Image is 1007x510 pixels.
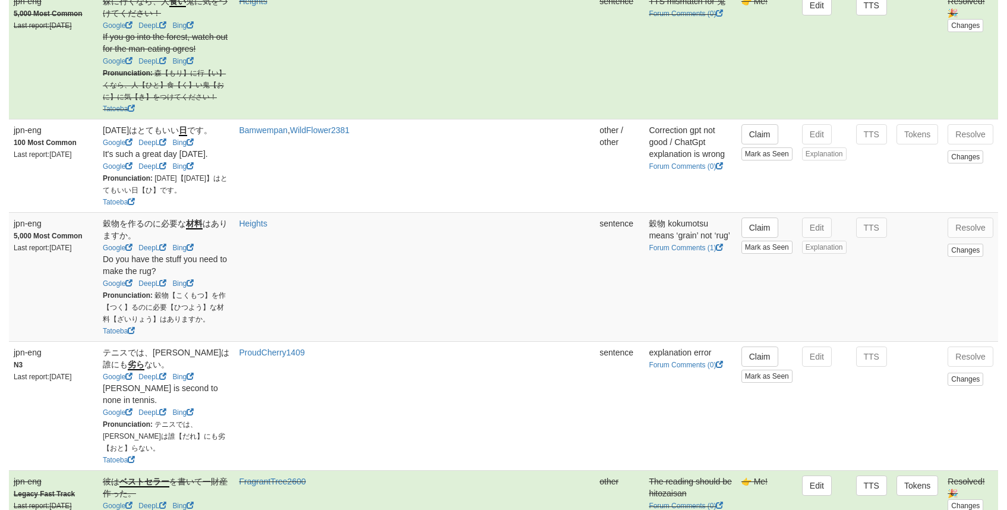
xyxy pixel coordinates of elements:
button: Mark as Seen [741,147,793,160]
a: DeepL [138,373,166,381]
a: DeepL [138,279,166,288]
div: Resolved! 🎉 [948,476,993,499]
a: Forum Comments (1) [649,244,723,252]
button: Mark as Seen [741,370,793,383]
button: Explanation [802,241,847,254]
a: DeepL [138,244,166,252]
span: テニスでは、[PERSON_NAME]は誰にも ない。 [103,348,229,370]
a: ProudCherry1409 [239,348,305,357]
button: Edit [802,218,832,238]
u: 材料 [186,219,203,229]
button: Explanation [802,147,847,160]
a: Google [103,502,132,510]
td: Correction gpt not good / ChatGpt explanation is wrong [644,119,736,212]
u: 日 [179,125,187,136]
button: Claim [741,124,778,144]
a: FragrantTree2600 [239,477,305,486]
td: other / other [595,119,644,212]
strong: 5,000 Most Common [14,10,83,18]
a: DeepL [138,21,166,30]
small: Last report: [DATE] [14,373,72,381]
a: Google [103,57,132,65]
a: DeepL [138,162,166,171]
button: TTS [856,124,887,144]
a: DeepL [138,138,166,147]
button: Edit [802,476,832,496]
button: TTS [856,347,887,367]
a: Google [103,408,132,417]
button: Changes [948,244,983,257]
u: 劣ら [128,360,144,370]
a: Bing [172,21,194,30]
button: Claim [741,218,778,238]
a: Bing [172,57,194,65]
a: Forum Comments (0) [649,502,723,510]
span: [DATE]はとてもいい です。 [103,125,212,136]
div: 👉 Me! [741,476,793,487]
small: 森【もり】に行【い】くなら、人【ひと】食【く】い鬼【おに】に気【き】をつけてください！ [103,69,226,101]
a: Bing [172,502,194,510]
a: Forum Comments (0) [649,10,723,18]
u: ベストセラー [119,477,169,487]
div: If you go into the forest, watch out for the man-eating ogres! [103,31,229,55]
strong: 5,000 Most Common [14,232,83,240]
span: 穀物を作るのに必要な はありますか。 [103,219,228,240]
strong: Pronunciation: [103,174,153,182]
small: 穀物【こくもつ】を作【つく】るのに必要【ひつよう】な材料【ざいりょう】はありますか。 [103,291,226,323]
td: sentence [595,341,644,470]
strong: Pronunciation: [103,69,153,77]
a: Bing [172,244,194,252]
div: jpn-eng [14,218,93,229]
a: Bing [172,162,194,171]
a: Tatoeba [103,198,135,206]
a: Bamwempan [239,125,288,135]
a: DeepL [138,502,166,510]
a: WildFlower2381 [290,125,349,135]
a: Forum Comments (0) [649,162,723,171]
strong: Pronunciation: [103,291,153,300]
a: Bing [172,279,194,288]
a: Google [103,138,132,147]
div: It's such a great day [DATE]. [103,148,229,160]
a: Google [103,244,132,252]
td: explanation error [644,341,736,470]
button: Changes [948,150,983,163]
div: Do you have the stuff you need to make the rug? [103,253,229,277]
strong: Pronunciation: [103,420,153,429]
small: テニスでは、[PERSON_NAME]は誰【だれ】にも劣【おと】らない。 [103,420,225,452]
a: Bing [172,138,194,147]
td: 穀物 kokumotsu means ‘grain’ not ‘rug’ [644,212,736,341]
button: Resolve [948,124,993,144]
span: 彼は を書いて一財産作った。 [103,477,228,498]
small: Last report: [DATE] [14,21,72,30]
strong: N3 [14,361,23,369]
div: jpn-eng [14,476,93,487]
small: [DATE]【[DATE]】はとてもいい日【ひ】です。 [103,174,228,194]
button: Tokens [896,476,938,496]
small: Last report: [DATE] [14,150,72,159]
a: Tatoeba [103,105,135,113]
a: Heights [239,219,267,228]
button: Edit [802,124,832,144]
button: Edit [802,347,832,367]
button: Resolve [948,218,993,238]
button: Changes [948,19,983,32]
button: Mark as Seen [741,241,793,254]
button: Tokens [896,124,938,144]
small: Last report: [DATE] [14,244,72,252]
a: Bing [172,408,194,417]
a: Google [103,21,132,30]
td: , [234,119,595,212]
a: DeepL [138,408,166,417]
button: Resolve [948,347,993,367]
a: Forum Comments (0) [649,361,723,369]
small: Last report: [DATE] [14,502,72,510]
button: TTS [856,218,887,238]
div: jpn-eng [14,124,93,136]
a: Google [103,279,132,288]
a: Bing [172,373,194,381]
strong: 100 Most Common [14,138,77,147]
div: jpn-eng [14,347,93,358]
div: [PERSON_NAME] is second to none in tennis. [103,382,229,406]
button: Claim [741,347,778,367]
